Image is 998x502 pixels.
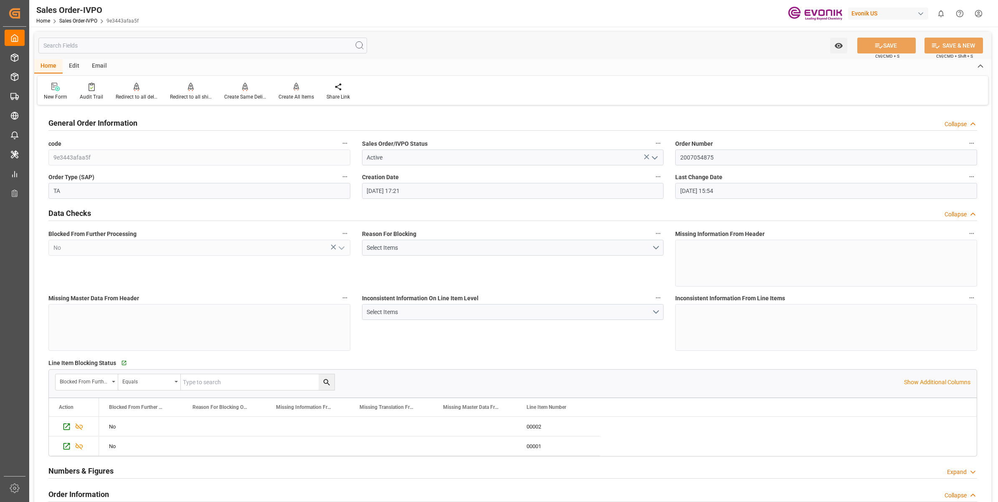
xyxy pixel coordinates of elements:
div: Press SPACE to select this row. [49,417,99,436]
span: Blocked From Further Processing [109,404,165,410]
div: No [109,437,172,456]
input: Search Fields [38,38,367,53]
span: Line Item Blocking Status [48,359,116,368]
a: Sales Order-IVPO [59,18,97,24]
div: Redirect to all deliveries [116,93,157,101]
button: show 0 new notifications [932,4,950,23]
span: Reason For Blocking [362,230,416,238]
button: Last Change Date [966,171,977,182]
button: Missing Information From Header [966,228,977,239]
div: Sales Order-IVPO [36,4,139,16]
span: Last Change Date [675,173,722,182]
button: Order Number [966,138,977,149]
button: Sales Order/IVPO Status [653,138,664,149]
span: code [48,139,61,148]
div: Email [86,59,113,74]
button: Order Type (SAP) [339,171,350,182]
div: Share Link [327,93,350,101]
span: Inconsistent Information From Line Items [675,294,785,303]
div: Create All Items [279,93,314,101]
div: Blocked From Further Processing [60,376,109,385]
h2: Numbers & Figures [48,465,114,477]
input: Type to search [181,374,334,390]
button: Blocked From Further Processing [339,228,350,239]
button: Inconsistent Information On Line Item Level [653,292,664,303]
button: open menu [362,304,664,320]
div: Home [34,59,63,74]
button: open menu [648,151,661,164]
span: Ctrl/CMD + S [875,53,899,59]
button: SAVE & NEW [925,38,983,53]
div: Audit Trail [80,93,103,101]
div: Collapse [945,120,967,129]
span: Sales Order/IVPO Status [362,139,428,148]
h2: General Order Information [48,117,137,129]
div: Evonik US [848,8,928,20]
button: Evonik US [848,5,932,21]
button: open menu [334,241,347,254]
div: Select Items [367,243,651,252]
button: open menu [118,374,181,390]
span: Creation Date [362,173,399,182]
div: Press SPACE to select this row. [99,436,600,456]
span: Line Item Number [527,404,566,410]
img: Evonik-brand-mark-Deep-Purple-RGB.jpeg_1700498283.jpeg [788,6,842,21]
button: SAVE [857,38,916,53]
button: search button [319,374,334,390]
button: Inconsistent Information From Line Items [966,292,977,303]
button: Missing Master Data From Header [339,292,350,303]
input: DD.MM.YYYY HH:MM [362,183,664,199]
div: Edit [63,59,86,74]
span: Ctrl/CMD + Shift + S [936,53,973,59]
p: Show Additional Columns [904,378,970,387]
div: Action [59,404,73,410]
div: Select Items [367,308,651,317]
button: open menu [56,374,118,390]
div: Equals [122,376,172,385]
h2: Order Information [48,489,109,500]
span: Reason For Blocking On This Line Item [193,404,248,410]
div: Press SPACE to select this row. [49,436,99,456]
div: 00002 [517,417,600,436]
input: DD.MM.YYYY HH:MM [675,183,977,199]
span: Missing Master Data From SAP [443,404,499,410]
div: Redirect to all shipments [170,93,212,101]
div: Expand [947,468,967,477]
span: Inconsistent Information On Line Item Level [362,294,479,303]
button: open menu [362,240,664,256]
h2: Data Checks [48,208,91,219]
span: Blocked From Further Processing [48,230,137,238]
span: Order Number [675,139,713,148]
div: No [109,417,172,436]
span: Missing Master Data From Header [48,294,139,303]
button: Help Center [950,4,969,23]
div: Press SPACE to select this row. [99,417,600,436]
div: Collapse [945,210,967,219]
div: Collapse [945,491,967,500]
button: open menu [830,38,847,53]
span: Missing Information From Header [675,230,765,238]
div: 00001 [517,436,600,456]
button: Reason For Blocking [653,228,664,239]
button: code [339,138,350,149]
button: Creation Date [653,171,664,182]
span: Order Type (SAP) [48,173,94,182]
a: Home [36,18,50,24]
span: Missing Translation From Master Data [360,404,415,410]
div: Create Same Delivery Date [224,93,266,101]
div: New Form [44,93,67,101]
span: Missing Information From Line Item [276,404,332,410]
